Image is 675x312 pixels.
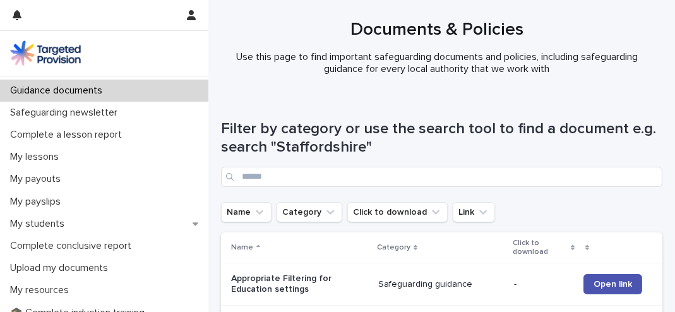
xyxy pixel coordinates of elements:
[347,202,448,222] button: Click to download
[594,280,632,289] span: Open link
[221,202,272,222] button: Name
[583,274,642,294] a: Open link
[5,129,132,141] p: Complete a lesson report
[5,173,71,185] p: My payouts
[221,20,653,41] h1: Documents & Policies
[221,263,662,306] tr: Appropriate Filtering for Education settingsSafeguarding guidance-Open link
[513,236,568,260] p: Click to download
[277,202,342,222] button: Category
[378,279,504,290] p: Safeguarding guidance
[453,202,495,222] button: Link
[221,167,662,187] input: Search
[514,279,573,290] p: -
[5,218,75,230] p: My students
[221,51,653,75] p: Use this page to find important safeguarding documents and policies, including safeguarding guida...
[5,284,79,296] p: My resources
[5,151,69,163] p: My lessons
[5,107,128,119] p: Safeguarding newsletter
[5,240,141,252] p: Complete conclusive report
[5,262,118,274] p: Upload my documents
[231,273,368,295] p: Appropriate Filtering for Education settings
[5,196,71,208] p: My payslips
[231,241,253,255] p: Name
[377,241,410,255] p: Category
[5,85,112,97] p: Guidance documents
[10,40,81,66] img: M5nRWzHhSzIhMunXDL62
[221,120,662,157] h1: Filter by category or use the search tool to find a document e.g. search "Staffordshire"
